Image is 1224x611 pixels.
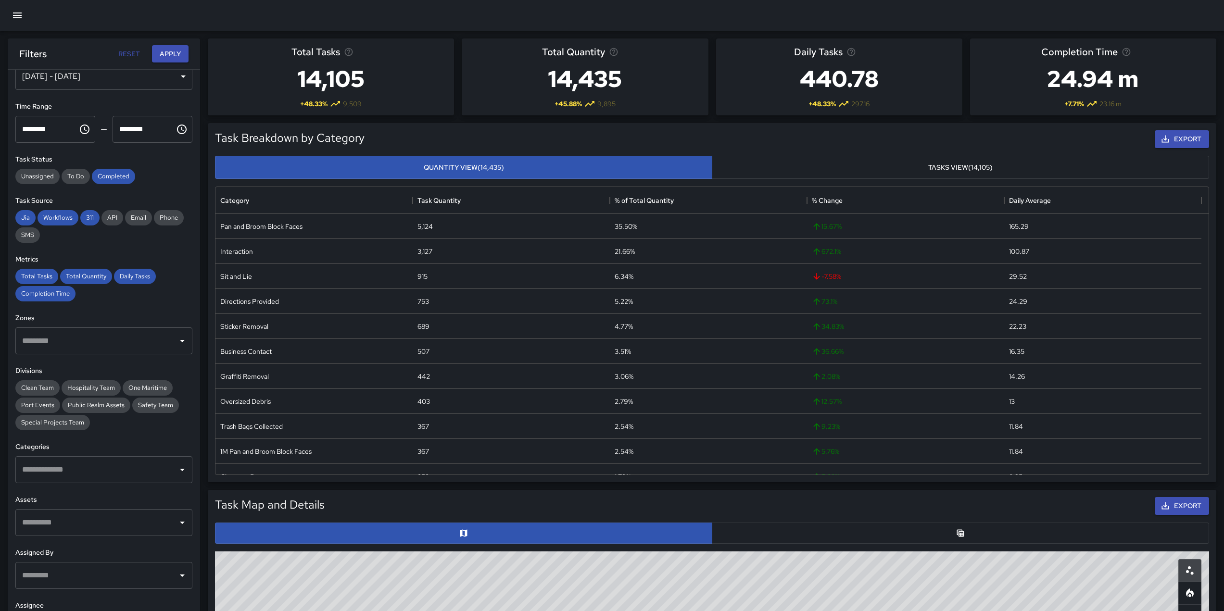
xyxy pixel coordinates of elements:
button: Open [176,334,189,348]
svg: Map [459,528,468,538]
span: Hospitality Team [62,384,121,392]
svg: Average number of tasks per day in the selected period, compared to the previous period. [846,47,856,57]
div: Phone [154,210,184,225]
span: Unassigned [15,172,60,180]
span: Email [125,213,152,222]
span: Workflows [38,213,78,222]
div: 915 [417,272,428,281]
div: Oversized Debris [220,397,271,406]
span: Daily Tasks [114,272,156,280]
div: To Do [62,169,90,184]
div: Special Projects Team [15,415,90,430]
span: Total Quantity [542,44,605,60]
span: Phone [154,213,184,222]
h5: Task Breakdown by Category [215,130,365,146]
div: 11.84 [1009,447,1023,456]
div: [DATE] - [DATE] [15,63,192,90]
div: Workflows [38,210,78,225]
div: Sit and Lie [220,272,252,281]
div: 3.51% [615,347,631,356]
span: Port Events [15,401,60,409]
span: Clean Team [15,384,60,392]
span: 5.28 % [812,472,840,481]
div: Graffiti Removal [220,372,269,381]
div: 165.29 [1009,222,1029,231]
button: Map [215,523,712,544]
div: Daily Tasks [114,269,156,284]
div: 13 [1009,397,1015,406]
div: % Change [807,187,1004,214]
span: Completion Time [1041,44,1118,60]
button: Open [176,516,189,529]
h3: 14,105 [291,60,370,98]
button: Open [176,463,189,476]
div: Unassigned [15,169,60,184]
button: Apply [152,45,189,63]
div: Clean Team [15,380,60,396]
div: 2.54% [615,447,633,456]
h6: Categories [15,442,192,452]
div: Cigarette Butts [220,472,266,481]
div: One Maritime [123,380,173,396]
div: Interaction [220,247,253,256]
div: 29.52 [1009,272,1027,281]
svg: Total task quantity in the selected period, compared to the previous period. [609,47,618,57]
div: Task Quantity [413,187,610,214]
div: Jia [15,210,36,225]
h5: Task Map and Details [215,497,325,512]
div: 442 [417,372,430,381]
div: Pan and Broom Block Faces [220,222,303,231]
h6: Task Status [15,154,192,165]
span: API [101,213,123,222]
span: 12.57 % [812,397,842,406]
h6: Filters [19,46,47,62]
div: Completed [92,169,135,184]
div: API [101,210,123,225]
span: Total Tasks [15,272,58,280]
span: 311 [80,213,100,222]
span: One Maritime [123,384,173,392]
span: Total Quantity [60,272,112,280]
span: SMS [15,231,40,239]
span: + 48.33 % [300,99,328,109]
h6: Zones [15,313,192,324]
h3: 14,435 [542,60,628,98]
h3: 440.78 [794,60,884,98]
span: To Do [62,172,90,180]
span: + 45.88 % [555,99,582,109]
div: Directions Provided [220,297,279,306]
div: 403 [417,397,430,406]
span: Public Realm Assets [62,401,130,409]
span: Completed [92,172,135,180]
button: Table [712,523,1209,544]
span: 672.1 % [812,247,841,256]
svg: Average time taken to complete tasks in the selected period, compared to the previous period. [1122,47,1131,57]
span: Total Tasks [291,44,340,60]
div: Business Contact [220,347,272,356]
div: Hospitality Team [62,380,121,396]
span: + 7.71 % [1064,99,1084,109]
div: 11.84 [1009,422,1023,431]
div: 3.06% [615,372,633,381]
div: 367 [417,447,429,456]
button: Heatmap [1178,582,1201,605]
div: 4.77% [615,322,633,331]
span: 9,895 [597,99,616,109]
button: Export [1155,497,1209,515]
div: Category [220,187,249,214]
div: 100.87 [1009,247,1029,256]
span: 5.76 % [812,447,839,456]
div: 259 [417,472,429,481]
span: 23.16 m [1099,99,1122,109]
span: 2.08 % [812,372,840,381]
div: Total Quantity [60,269,112,284]
h6: Time Range [15,101,192,112]
button: Reset [114,45,144,63]
span: 34.83 % [812,322,844,331]
div: 35.50% [615,222,637,231]
div: 1.79% [615,472,631,481]
div: 5.22% [615,297,633,306]
button: Scatterplot [1178,559,1201,582]
h6: Divisions [15,366,192,376]
div: Email [125,210,152,225]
